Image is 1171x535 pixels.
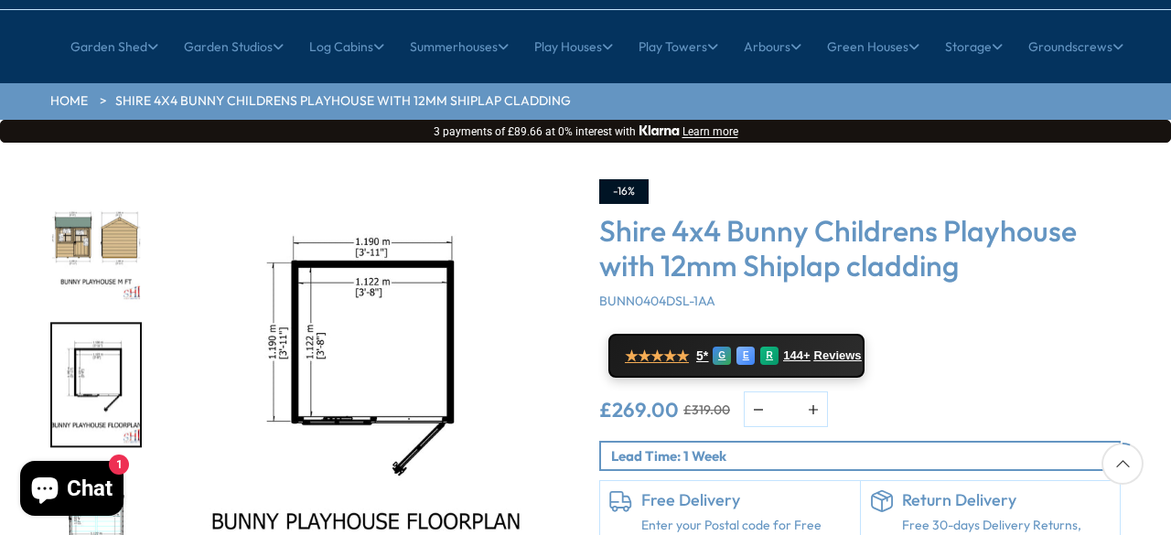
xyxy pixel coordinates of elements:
a: Garden Shed [70,24,158,70]
inbox-online-store-chat: Shopify online store chat [15,461,129,520]
a: Shire 4x4 Bunny Childrens Playhouse with 12mm Shiplap cladding [115,92,571,111]
a: Log Cabins [309,24,384,70]
h3: Shire 4x4 Bunny Childrens Playhouse with 12mm Shiplap cladding [599,213,1121,284]
span: ★★★★★ [625,348,689,365]
a: Groundscrews [1028,24,1123,70]
div: 8 / 10 [50,179,142,305]
a: Arbours [744,24,801,70]
div: R [760,347,779,365]
h6: Return Delivery [902,490,1112,510]
h6: Free Delivery [641,490,851,510]
a: Summerhouses [410,24,509,70]
div: 9 / 10 [50,323,142,448]
div: E [736,347,755,365]
p: Lead Time: 1 Week [611,446,1119,465]
a: Storage [945,24,1003,70]
a: Garden Studios [184,24,284,70]
img: BunnyPlayhouseMFT_200x200.jpg [52,181,140,303]
a: Play Towers [639,24,718,70]
span: 144+ [783,348,810,363]
a: Play Houses [534,24,613,70]
span: BUNN0404DSL-1AA [599,293,715,309]
div: G [713,347,731,365]
img: BunnyPlayhouseFLOORPLAN_200x200.jpg [52,325,140,446]
ins: £269.00 [599,400,679,420]
a: Green Houses [827,24,919,70]
span: Reviews [814,348,862,363]
del: £319.00 [683,403,730,416]
div: -16% [599,179,649,204]
a: HOME [50,92,88,111]
a: ★★★★★ 5* G E R 144+ Reviews [608,334,865,378]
